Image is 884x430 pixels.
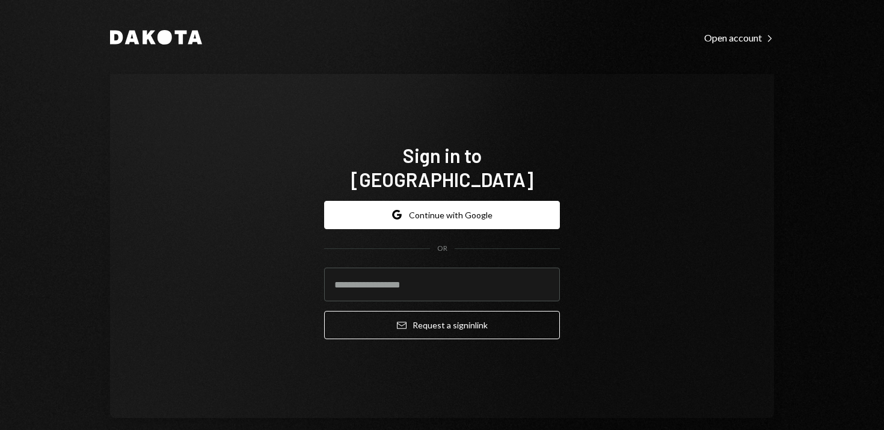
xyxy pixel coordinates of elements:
[704,32,774,44] div: Open account
[437,244,447,254] div: OR
[324,201,560,229] button: Continue with Google
[324,143,560,191] h1: Sign in to [GEOGRAPHIC_DATA]
[704,31,774,44] a: Open account
[324,311,560,339] button: Request a signinlink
